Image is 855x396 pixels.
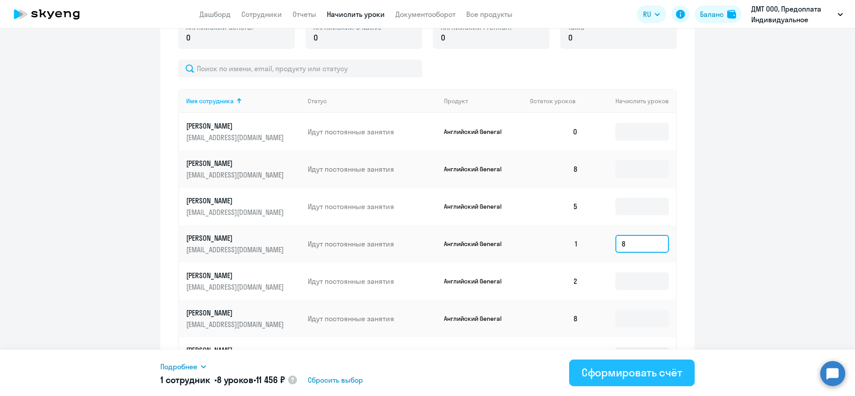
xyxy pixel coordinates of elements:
[444,97,468,105] div: Продукт
[530,97,576,105] span: Остаток уроков
[530,97,585,105] div: Остаток уроков
[186,97,234,105] div: Имя сотрудника
[444,97,523,105] div: Продукт
[308,202,437,211] p: Идут постоянные занятия
[186,207,286,217] p: [EMAIL_ADDRESS][DOMAIN_NAME]
[751,4,834,25] p: ДМТ ООО, Предоплата Индивидуальное обучение
[293,10,316,19] a: Отчеты
[186,308,301,329] a: [PERSON_NAME][EMAIL_ADDRESS][DOMAIN_NAME]
[308,276,437,286] p: Идут постоянные занятия
[186,319,286,329] p: [EMAIL_ADDRESS][DOMAIN_NAME]
[186,158,301,180] a: [PERSON_NAME][EMAIL_ADDRESS][DOMAIN_NAME]
[178,60,422,77] input: Поиск по имени, email, продукту или статусу
[441,32,445,44] span: 0
[186,345,301,367] a: [PERSON_NAME][EMAIL_ADDRESS][DOMAIN_NAME]
[637,5,666,23] button: RU
[523,113,585,150] td: 0
[700,9,724,20] div: Баланс
[523,188,585,225] td: 5
[444,315,511,323] p: Английский General
[308,127,437,137] p: Идут постоянные занятия
[186,271,301,292] a: [PERSON_NAME][EMAIL_ADDRESS][DOMAIN_NAME]
[186,233,286,243] p: [PERSON_NAME]
[199,10,231,19] a: Дашборд
[308,97,327,105] div: Статус
[444,128,511,136] p: Английский General
[308,314,437,323] p: Идут постоянные занятия
[186,196,286,206] p: [PERSON_NAME]
[747,4,847,25] button: ДМТ ООО, Предоплата Индивидуальное обучение
[444,240,511,248] p: Английский General
[523,150,585,188] td: 8
[186,282,286,292] p: [EMAIL_ADDRESS][DOMAIN_NAME]
[186,245,286,255] p: [EMAIL_ADDRESS][DOMAIN_NAME]
[217,374,253,385] span: 8 уроков
[643,9,651,20] span: RU
[444,202,511,210] p: Английский General
[186,308,286,318] p: [PERSON_NAME]
[186,158,286,168] p: [PERSON_NAME]
[186,271,286,280] p: [PERSON_NAME]
[568,32,573,44] span: 0
[186,196,301,217] a: [PERSON_NAME][EMAIL_ADDRESS][DOMAIN_NAME]
[569,360,695,386] button: Сформировать счёт
[585,89,676,113] th: Начислить уроков
[313,32,318,44] span: 0
[695,5,741,23] button: Балансbalance
[160,374,285,386] h5: 1 сотрудник • •
[186,345,286,355] p: [PERSON_NAME]
[308,97,437,105] div: Статус
[444,277,511,285] p: Английский General
[186,97,301,105] div: Имя сотрудника
[186,233,301,255] a: [PERSON_NAME][EMAIL_ADDRESS][DOMAIN_NAME]
[523,263,585,300] td: 2
[444,165,511,173] p: Английский General
[241,10,282,19] a: Сотрудники
[523,300,585,337] td: 8
[308,239,437,249] p: Идут постоянные занятия
[582,365,682,380] div: Сформировать счёт
[160,361,197,372] span: Подробнее
[727,10,736,19] img: balance
[186,133,286,142] p: [EMAIL_ADDRESS][DOMAIN_NAME]
[186,32,191,44] span: 0
[523,337,585,375] td: 0
[308,375,363,385] span: Сбросить выбор
[327,10,385,19] a: Начислить уроки
[523,225,585,263] td: 1
[466,10,513,19] a: Все продукты
[308,164,437,174] p: Идут постоянные занятия
[256,374,285,385] span: 11 456 ₽
[186,121,286,131] p: [PERSON_NAME]
[186,121,301,142] a: [PERSON_NAME][EMAIL_ADDRESS][DOMAIN_NAME]
[395,10,456,19] a: Документооборот
[186,170,286,180] p: [EMAIL_ADDRESS][DOMAIN_NAME]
